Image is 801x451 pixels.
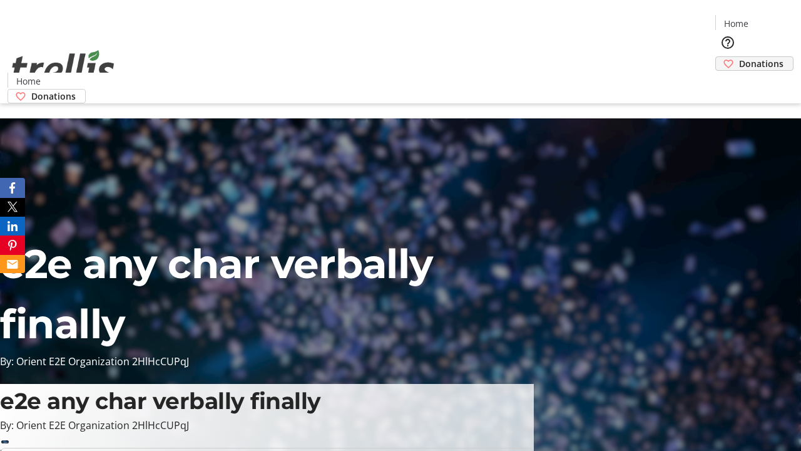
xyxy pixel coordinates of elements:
img: Orient E2E Organization 2HlHcCUPqJ's Logo [8,36,119,99]
button: Cart [715,71,740,96]
span: Donations [739,57,783,70]
span: Home [16,75,41,88]
span: Home [724,17,748,30]
span: Donations [31,90,76,103]
a: Home [716,17,756,30]
a: Donations [8,89,86,103]
a: Donations [715,56,793,71]
button: Help [715,30,740,55]
a: Home [8,75,48,88]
